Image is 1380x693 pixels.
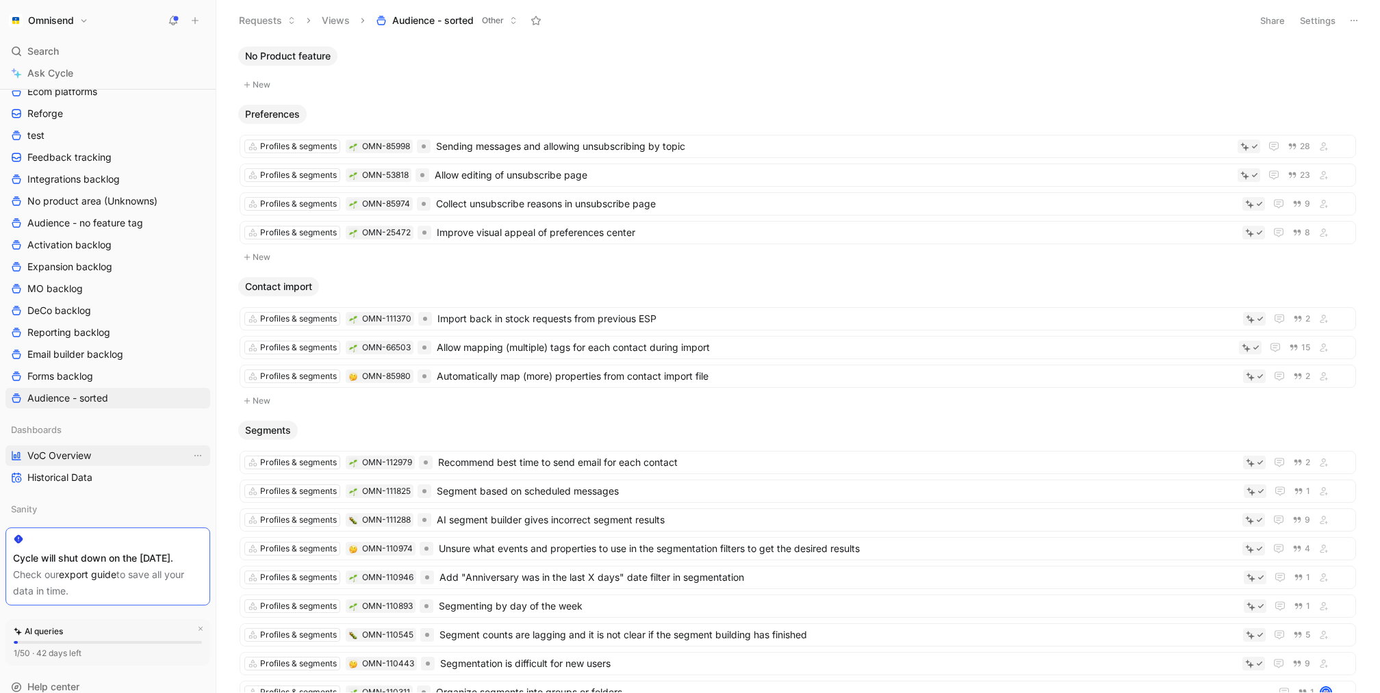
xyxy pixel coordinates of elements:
span: Email builder backlog [27,348,123,361]
span: Improve visual appeal of preferences center [437,224,1237,241]
span: Forms backlog [27,369,93,383]
span: 9 [1305,659,1310,668]
button: Settings [1294,11,1342,30]
span: Unsure what events and properties to use in the segmentation filters to get the desired results [439,540,1237,557]
img: 🌱 [349,459,357,467]
a: Profiles & segments🐛OMN-111288AI segment builder gives incorrect segment results9 [240,508,1356,532]
span: Feedback tracking [27,151,112,164]
button: 🌱 [348,486,358,496]
a: Integrations backlog [5,169,210,189]
span: 1 [1306,487,1310,495]
div: OMN-85974 [362,197,410,211]
span: Segment counts are lagging and it is not clear if the segment building has finished [439,627,1238,643]
button: New [238,393,1357,409]
a: Profiles & segments🤔OMN-110974Unsure what events and properties to use in the segmentation filter... [240,537,1356,560]
button: View actions [191,449,205,462]
button: 9 [1290,196,1313,211]
span: 9 [1305,516,1310,524]
span: Segmenting by day of the week [439,598,1238,614]
button: Requests [233,10,302,31]
span: Historical Data [27,471,92,484]
img: 🤔 [349,373,357,381]
span: Allow editing of unsubscribe page [435,167,1232,183]
div: 🌱 [348,343,358,352]
span: Segment based on scheduled messages [437,483,1238,499]
div: Profiles & segments [260,226,337,239]
span: 1 [1306,573,1310,581]
a: Profiles & segments🌱OMN-85998Sending messages and allowing unsubscribing by topic28 [240,135,1356,158]
button: 23 [1285,168,1313,183]
div: 1/50 · 42 days left [14,646,81,660]
span: Expansion backlog [27,260,112,274]
span: Integrations backlog [27,172,120,186]
div: Profiles & segments [260,456,337,469]
span: Contact import [245,280,312,293]
a: Profiles & segments🌱OMN-110946Add "Anniversary was in the last X days" date filter in segmentation1 [240,566,1356,589]
a: Profiles & segments🌱OMN-111370Import back in stock requests from previous ESP2 [240,307,1356,330]
button: Contact import [238,277,319,296]
span: No Product feature [245,49,331,63]
span: Add "Anniversary was in the last X days" date filter in segmentation [439,569,1238,586]
img: 🤔 [349,545,357,553]
span: Automatically map (more) properties from contact import file [437,368,1238,384]
div: OMN-85980 [362,369,411,383]
button: 🐛 [348,630,358,640]
img: 🐛 [349,631,357,640]
a: MO backlog [5,278,210,299]
span: Audience - sorted [392,14,474,27]
span: Import back in stock requests from previous ESP [437,311,1238,327]
span: Dashboards [11,423,62,436]
button: 9 [1290,656,1313,671]
a: Profiles & segments🤔OMN-110443Segmentation is difficult for new users9 [240,652,1356,675]
button: 🌱 [348,601,358,611]
div: 🌱 [348,458,358,467]
a: Ecom platforms [5,81,210,102]
span: 23 [1300,171,1310,179]
button: 🤔 [348,544,358,553]
button: 1 [1291,484,1313,499]
button: Views [316,10,356,31]
span: 28 [1300,142,1310,151]
a: Profiles & segments🌱OMN-112979Recommend best time to send email for each contact2 [240,451,1356,474]
span: Recommend best time to send email for each contact [438,454,1238,471]
img: 🌱 [349,315,357,324]
span: Help center [27,681,79,692]
div: 🌱 [348,228,358,237]
img: 🌱 [349,200,357,209]
div: Profiles & segments [260,312,337,326]
span: 1 [1306,602,1310,610]
div: 🌱 [348,573,358,582]
span: Reforge [27,107,63,120]
div: Profiles & segments [260,599,337,613]
div: 🤔 [348,371,358,381]
div: OMN-110545 [362,628,413,642]
a: Expansion backlog [5,257,210,277]
div: Dashboards [5,419,210,440]
div: Sanity [5,499,210,523]
a: Feedback tracking [5,147,210,168]
span: 2 [1305,458,1310,467]
a: Profiles & segments🌱OMN-25472Improve visual appeal of preferences center8 [240,221,1356,244]
button: Segments [238,421,298,440]
img: 🌱 [349,344,357,352]
img: 🌱 [349,143,357,151]
span: 15 [1301,343,1310,352]
button: OmnisendOmnisend [5,11,92,30]
button: 🌱 [348,199,358,209]
div: 🌱 [348,170,358,180]
a: Reporting backlog [5,322,210,343]
a: Profiles & segments🌱OMN-53818Allow editing of unsubscribe page23 [240,164,1356,187]
span: Ask Cycle [27,65,73,81]
a: Historical Data [5,467,210,488]
a: Audience - no feature tag [5,213,210,233]
span: Other [482,14,504,27]
div: OMN-112979 [362,456,412,469]
div: Search [5,41,210,62]
button: 5 [1290,627,1313,642]
button: 🐛 [348,515,358,525]
div: Sanity [5,499,210,519]
div: Profiles & segments [260,513,337,527]
img: 🌱 [349,488,357,496]
span: Collect unsubscribe reasons in unsubscribe page [436,196,1237,212]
